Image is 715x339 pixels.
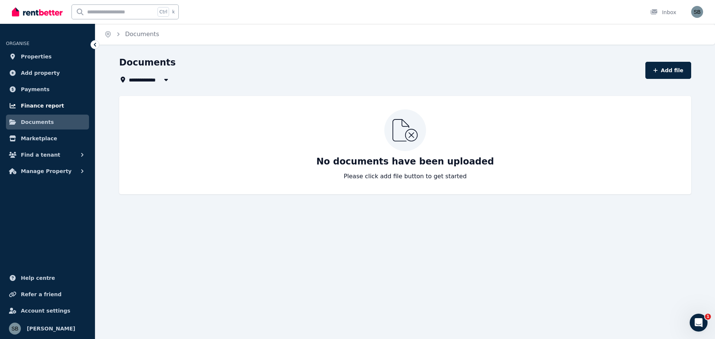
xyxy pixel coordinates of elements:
[125,31,159,38] a: Documents
[21,101,64,110] span: Finance report
[21,167,71,176] span: Manage Property
[6,164,89,179] button: Manage Property
[705,314,711,320] span: 1
[21,274,55,282] span: Help centre
[119,57,176,68] h1: Documents
[21,290,61,299] span: Refer a friend
[6,65,89,80] a: Add property
[6,271,89,285] a: Help centre
[21,134,57,143] span: Marketplace
[645,62,691,79] button: Add file
[691,6,703,18] img: Sam Berrell
[27,324,75,333] span: [PERSON_NAME]
[6,41,29,46] span: ORGANISE
[21,85,50,94] span: Payments
[690,314,708,332] iframe: Intercom live chat
[6,49,89,64] a: Properties
[21,306,70,315] span: Account settings
[6,287,89,302] a: Refer a friend
[6,82,89,97] a: Payments
[6,98,89,113] a: Finance report
[6,131,89,146] a: Marketplace
[21,150,60,159] span: Find a tenant
[9,323,21,335] img: Sam Berrell
[158,7,169,17] span: Ctrl
[6,115,89,129] a: Documents
[12,6,63,17] img: RentBetter
[21,52,52,61] span: Properties
[21,68,60,77] span: Add property
[6,147,89,162] button: Find a tenant
[650,9,676,16] div: Inbox
[95,24,168,45] nav: Breadcrumb
[317,156,494,167] p: No documents have been uploaded
[172,9,175,15] span: k
[344,172,467,181] p: Please click add file button to get started
[6,303,89,318] a: Account settings
[21,118,54,127] span: Documents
